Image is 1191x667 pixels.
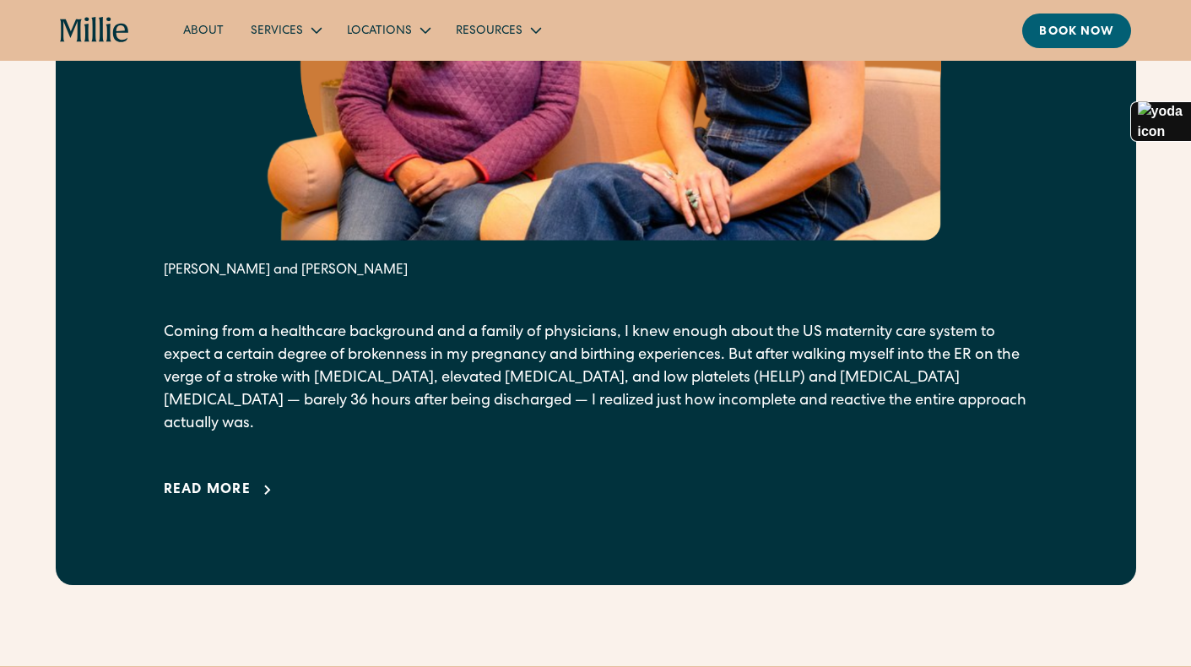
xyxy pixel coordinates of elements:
div: Resources [442,16,553,44]
a: About [170,16,237,44]
div: Locations [347,23,412,41]
div: Locations [333,16,442,44]
a: home [60,17,130,44]
div: Services [237,16,333,44]
a: Read more [164,480,279,501]
div: Book now [1039,24,1114,41]
div: Resources [456,23,522,41]
div: Read more [164,480,252,501]
div: Services [251,23,303,41]
div: [PERSON_NAME] and [PERSON_NAME] [164,261,1028,281]
a: Book now [1022,14,1131,48]
p: Coming from a healthcare background and a family of physicians, I knew enough about the US matern... [164,322,1028,436]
